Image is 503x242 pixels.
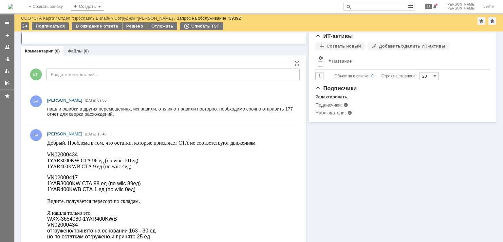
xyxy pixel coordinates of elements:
[85,132,96,136] span: [DATE]
[177,16,243,21] div: Запрос на обслуживание "39392"
[315,33,353,39] span: ИТ-активы
[2,54,12,64] a: Заявки в моей ответственности
[332,59,352,64] div: Название
[2,77,12,88] a: Мои согласования
[47,97,82,104] a: [PERSON_NAME]
[55,49,60,53] div: (8)
[446,3,475,7] span: [PERSON_NAME]
[47,98,82,103] span: [PERSON_NAME]
[318,55,323,61] span: Настройки
[58,16,112,21] a: Отдел "Ярославль Билайн"
[30,69,42,80] span: БП
[47,131,82,137] a: [PERSON_NAME]
[315,102,381,108] div: Подписчики:
[315,94,347,100] div: Редактировать
[488,17,496,25] div: Сделать домашней страницей
[84,49,89,53] div: (0)
[25,49,54,53] a: Комментарии
[446,7,475,10] span: [PERSON_NAME]
[40,73,41,79] span: .
[477,17,485,25] div: Добавить в избранное
[425,4,432,9] span: 28
[98,132,107,136] span: 15:40
[2,66,12,76] a: Мои заявки
[326,53,485,70] th: Название
[114,16,177,21] div: /
[315,110,381,115] div: Наблюдатели:
[67,73,68,79] span: .
[2,42,12,52] a: Заявки на командах
[315,85,357,91] span: Подписчики
[71,3,104,10] div: Создать
[41,73,44,79] span: a
[2,30,12,41] a: Создать заявку
[21,16,56,21] a: ООО "СТА Карго"
[408,3,415,9] span: Расширенный поиск
[44,73,48,79] span: @
[48,73,67,79] span: stacargo
[371,72,374,80] div: 0
[85,98,96,102] span: [DATE]
[47,131,82,136] span: [PERSON_NAME]
[8,4,13,9] a: Перейти на домашнюю страницу
[334,74,369,78] span: Объектов в списке:
[294,61,300,66] div: На всю страницу
[98,98,107,102] span: 09:56
[21,16,58,21] div: /
[67,49,83,53] a: Файлы
[334,72,417,80] i: Строк на странице:
[68,73,72,79] span: ru
[58,16,115,21] div: /
[8,4,13,9] img: logo
[21,22,29,30] div: Работа с массовостью
[114,16,174,21] a: Сотрудник "[PERSON_NAME]"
